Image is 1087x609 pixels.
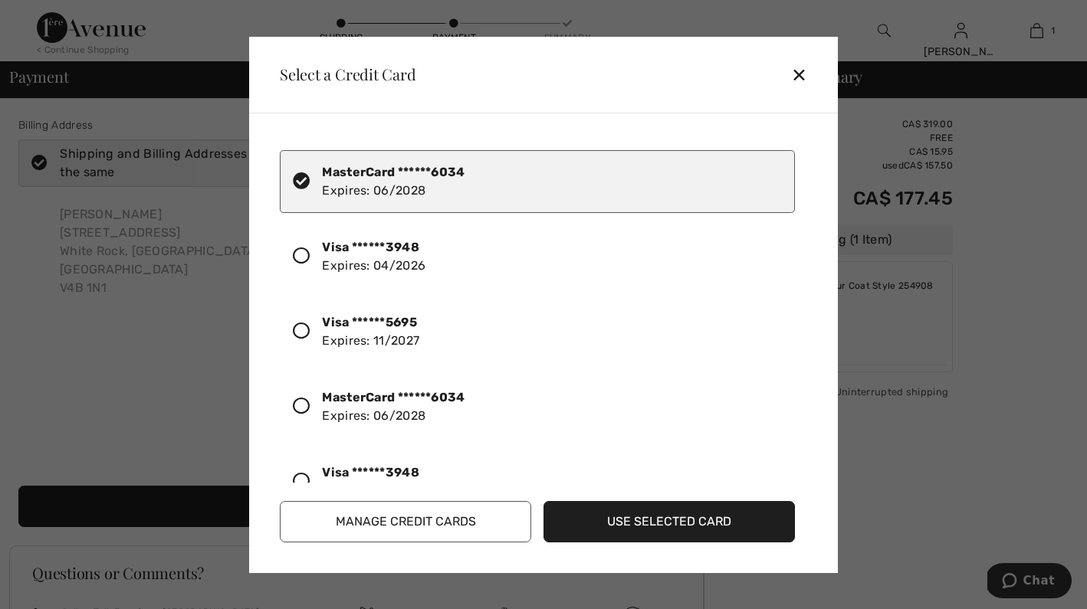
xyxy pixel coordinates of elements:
button: Use Selected Card [543,501,795,542]
div: Select a Credit Card [268,67,416,82]
div: Expires: 04/2026 [322,463,425,500]
div: Expires: 06/2028 [322,388,465,425]
button: Manage Credit Cards [280,501,531,542]
div: Expires: 06/2028 [322,163,465,200]
div: ✕ [791,58,819,90]
div: Expires: 11/2027 [322,313,419,350]
div: Expires: 04/2026 [322,238,425,275]
span: Chat [36,11,67,25]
